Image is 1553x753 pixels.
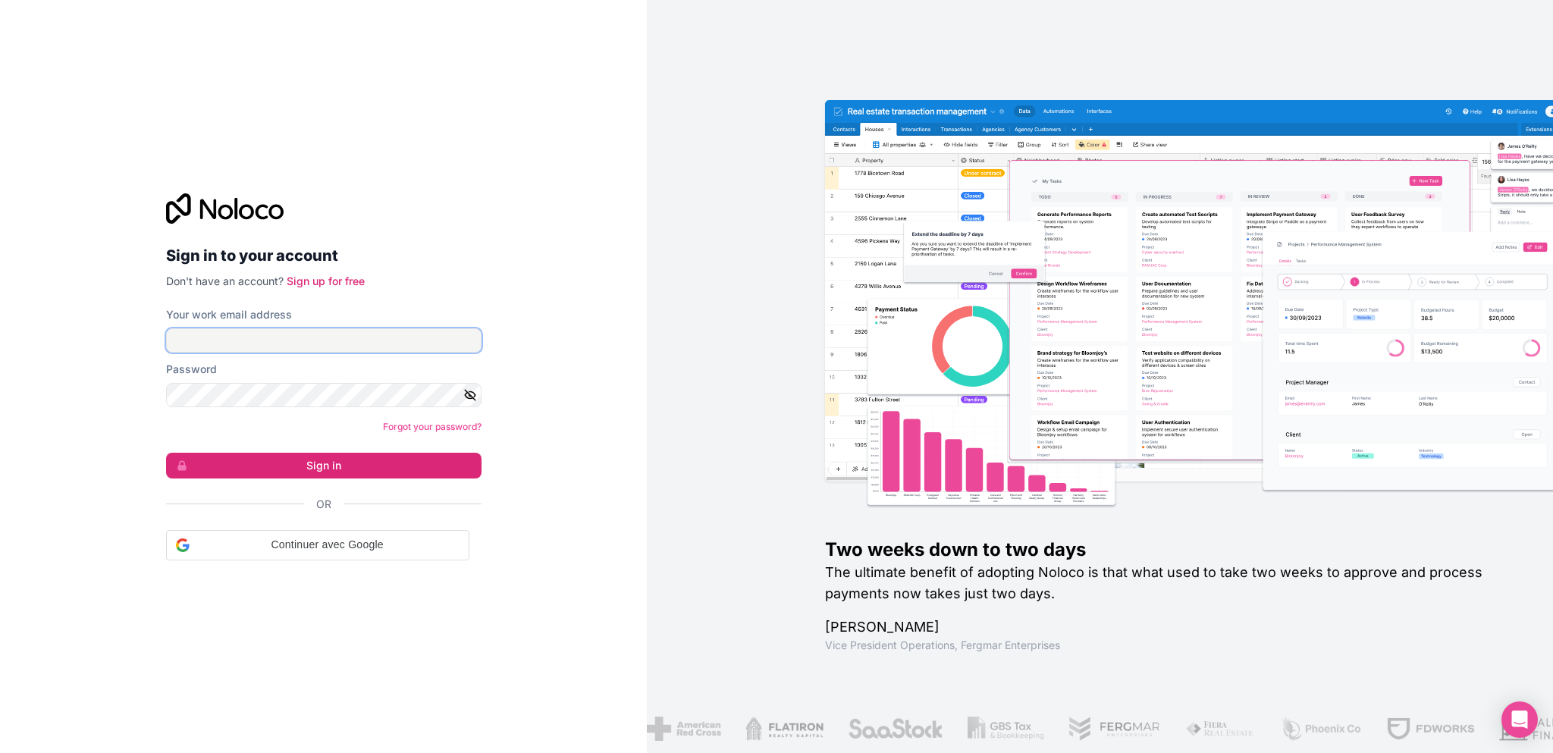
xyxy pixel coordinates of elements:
input: Password [166,383,482,407]
h1: Vice President Operations , Fergmar Enterprises [825,638,1504,653]
a: Sign up for free [287,275,365,287]
img: /assets/phoenix-BREaitsQ.png [1280,717,1362,741]
span: Continuer avec Google [196,537,460,553]
img: /assets/fergmar-CudnrXN5.png [1068,717,1161,741]
h2: The ultimate benefit of adopting Noloco is that what used to take two weeks to approve and proces... [825,562,1504,604]
img: /assets/fdworks-Bi04fVtw.png [1386,717,1475,741]
img: /assets/fiera-fwj2N5v4.png [1184,717,1256,741]
input: Email address [166,328,482,353]
div: Continuer avec Google [166,530,469,560]
span: Or [316,497,331,512]
h1: [PERSON_NAME] [825,617,1504,638]
span: Don't have an account? [166,275,284,287]
a: Forgot your password? [383,421,482,432]
label: Your work email address [166,307,292,322]
h2: Sign in to your account [166,242,482,269]
img: /assets/gbstax-C-GtDUiK.png [967,717,1043,741]
div: Open Intercom Messenger [1501,701,1538,738]
img: /assets/flatiron-C8eUkumj.png [745,717,824,741]
img: /assets/american-red-cross-BAupjrZR.png [647,717,720,741]
label: Password [166,362,217,377]
h1: Two weeks down to two days [825,538,1504,562]
button: Sign in [166,453,482,478]
img: /assets/saastock-C6Zbiodz.png [848,717,943,741]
